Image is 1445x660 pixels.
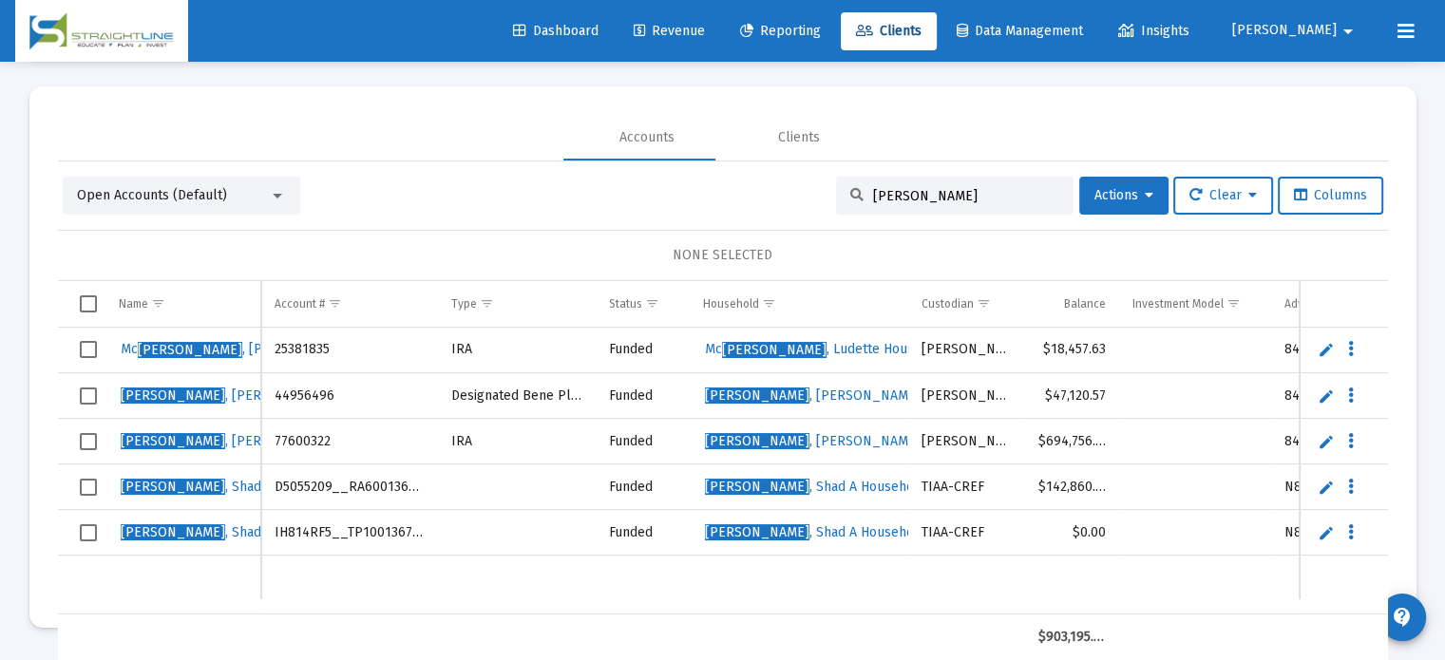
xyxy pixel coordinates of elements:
[121,524,261,540] span: , Shad
[451,296,477,311] div: Type
[80,295,97,312] div: Select all
[634,23,705,39] span: Revenue
[1118,23,1189,39] span: Insights
[328,296,342,311] span: Show filter options for column 'Account #'
[438,281,596,327] td: Column Type
[1064,296,1106,311] div: Balance
[705,524,926,540] span: , Shad A Household
[80,524,97,541] div: Select row
[908,373,1024,419] td: [PERSON_NAME]
[261,328,438,373] td: 25381835
[690,281,908,327] td: Column Household
[121,479,225,495] span: [PERSON_NAME]
[1103,12,1205,50] a: Insights
[609,478,676,497] div: Funded
[705,433,990,449] span: , [PERSON_NAME] Household
[908,464,1024,510] td: TIAA-CREF
[1318,433,1335,450] a: Edit
[1278,177,1383,215] button: Columns
[619,128,675,147] div: Accounts
[261,373,438,419] td: 44956496
[438,373,596,419] td: Designated Bene Plan
[941,12,1098,50] a: Data Management
[705,433,809,449] span: [PERSON_NAME]
[856,23,922,39] span: Clients
[73,246,1373,265] div: NONE SELECTED
[778,128,820,147] div: Clients
[1025,419,1120,464] td: $694,756.64
[1391,606,1414,629] mat-icon: contact_support
[618,12,720,50] a: Revenue
[513,23,599,39] span: Dashboard
[80,387,97,405] div: Select row
[105,281,262,327] td: Column Name
[596,281,690,327] td: Column Status
[138,342,242,358] span: [PERSON_NAME]
[1132,296,1224,311] div: Investment Model
[703,296,759,311] div: Household
[1318,341,1335,358] a: Edit
[1270,464,1392,510] td: N882605
[119,335,355,364] a: Mc[PERSON_NAME], [PERSON_NAME]
[261,510,438,556] td: IH814RF5__TP1001367615
[121,479,261,495] span: , Shad
[705,341,949,357] span: Mc , Ludette Household
[609,296,642,311] div: Status
[119,519,263,547] a: [PERSON_NAME], Shad
[705,479,926,495] span: , Shad A Household
[261,419,438,464] td: 77600322
[1337,12,1359,50] mat-icon: arrow_drop_down
[908,328,1024,373] td: [PERSON_NAME]
[275,296,325,311] div: Account #
[498,12,614,50] a: Dashboard
[119,296,148,311] div: Name
[80,341,97,358] div: Select row
[1209,11,1382,49] button: [PERSON_NAME]
[438,419,596,464] td: IRA
[609,432,676,451] div: Funded
[1232,23,1337,39] span: [PERSON_NAME]
[119,473,263,501] a: [PERSON_NAME], Shad
[922,296,974,311] div: Custodian
[977,296,991,311] span: Show filter options for column 'Custodian'
[1283,296,1351,311] div: Advisor Code
[908,419,1024,464] td: [PERSON_NAME]
[1318,387,1335,405] a: Edit
[480,296,494,311] span: Show filter options for column 'Type'
[703,519,928,547] a: [PERSON_NAME], Shad A Household
[705,387,990,404] span: , [PERSON_NAME] Household
[725,12,836,50] a: Reporting
[703,382,992,410] a: [PERSON_NAME], [PERSON_NAME] Household
[121,433,336,449] span: , [PERSON_NAME]
[1270,419,1392,464] td: 8400848
[1038,628,1107,647] div: $903,195.22
[121,387,336,404] span: , [PERSON_NAME]
[705,387,809,404] span: [PERSON_NAME]
[80,479,97,496] div: Select row
[1318,479,1335,496] a: Edit
[1270,328,1392,373] td: 8400848
[1173,177,1273,215] button: Clear
[1119,281,1270,327] td: Column Investment Model
[1294,187,1367,203] span: Columns
[29,12,174,50] img: Dashboard
[609,523,676,542] div: Funded
[645,296,659,311] span: Show filter options for column 'Status'
[438,328,596,373] td: IRA
[121,524,225,540] span: [PERSON_NAME]
[121,387,225,404] span: [PERSON_NAME]
[1318,524,1335,541] a: Edit
[261,464,438,510] td: D5055209__RA6001367615
[1094,187,1153,203] span: Actions
[119,382,338,410] a: [PERSON_NAME], [PERSON_NAME]
[1226,296,1241,311] span: Show filter options for column 'Investment Model'
[1025,510,1120,556] td: $0.00
[80,433,97,450] div: Select row
[1270,281,1392,327] td: Column Advisor Code
[722,342,827,358] span: [PERSON_NAME]
[1025,281,1120,327] td: Column Balance
[121,433,225,449] span: [PERSON_NAME]
[957,23,1083,39] span: Data Management
[1025,464,1120,510] td: $142,860.38
[77,187,227,203] span: Open Accounts (Default)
